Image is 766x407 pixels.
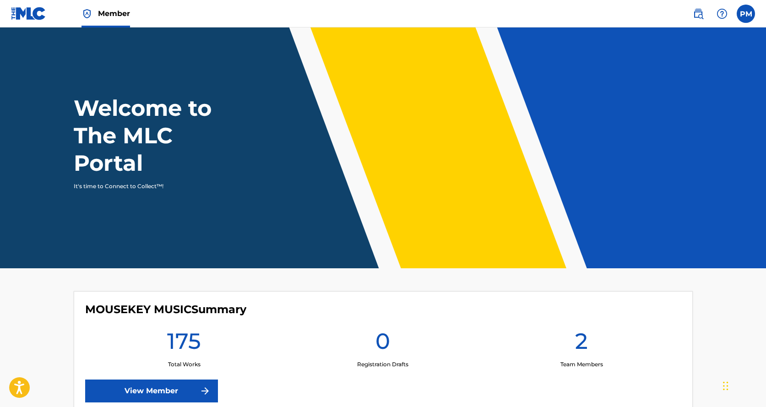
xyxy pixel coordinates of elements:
h1: 175 [167,327,201,360]
img: f7272a7cc735f4ea7f67.svg [200,385,211,396]
a: View Member [85,380,218,402]
p: Total Works [168,360,201,369]
span: Member [98,8,130,19]
h1: Welcome to The MLC Portal [74,94,245,177]
h1: 0 [375,327,390,360]
h1: 2 [575,327,588,360]
div: Drag [723,372,728,400]
p: Team Members [560,360,603,369]
p: Registration Drafts [357,360,408,369]
h4: MOUSEKEY MUSIC [85,303,246,316]
div: User Menu [737,5,755,23]
div: Help [713,5,731,23]
img: help [717,8,728,19]
img: Top Rightsholder [81,8,92,19]
p: It's time to Connect to Collect™! [74,182,233,190]
a: Public Search [689,5,707,23]
iframe: Chat Widget [720,363,766,407]
img: search [693,8,704,19]
img: MLC Logo [11,7,46,20]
